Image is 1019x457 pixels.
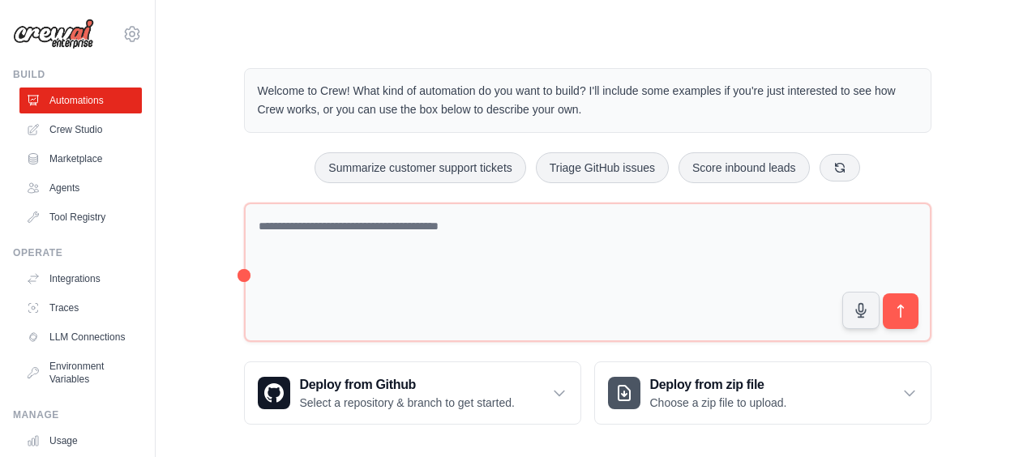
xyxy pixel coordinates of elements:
h3: Deploy from Github [300,375,515,395]
a: Marketplace [19,146,142,172]
p: Welcome to Crew! What kind of automation do you want to build? I'll include some examples if you'... [258,82,918,119]
div: Operate [13,246,142,259]
a: Crew Studio [19,117,142,143]
div: Build [13,68,142,81]
button: Summarize customer support tickets [315,152,525,183]
a: LLM Connections [19,324,142,350]
p: Choose a zip file to upload. [650,395,787,411]
a: Environment Variables [19,353,142,392]
button: Score inbound leads [679,152,810,183]
img: Logo [13,19,94,49]
a: Traces [19,295,142,321]
div: Manage [13,408,142,421]
a: Tool Registry [19,204,142,230]
a: Automations [19,88,142,113]
p: Select a repository & branch to get started. [300,395,515,411]
a: Usage [19,428,142,454]
button: Triage GitHub issues [536,152,669,183]
a: Agents [19,175,142,201]
a: Integrations [19,266,142,292]
h3: Deploy from zip file [650,375,787,395]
